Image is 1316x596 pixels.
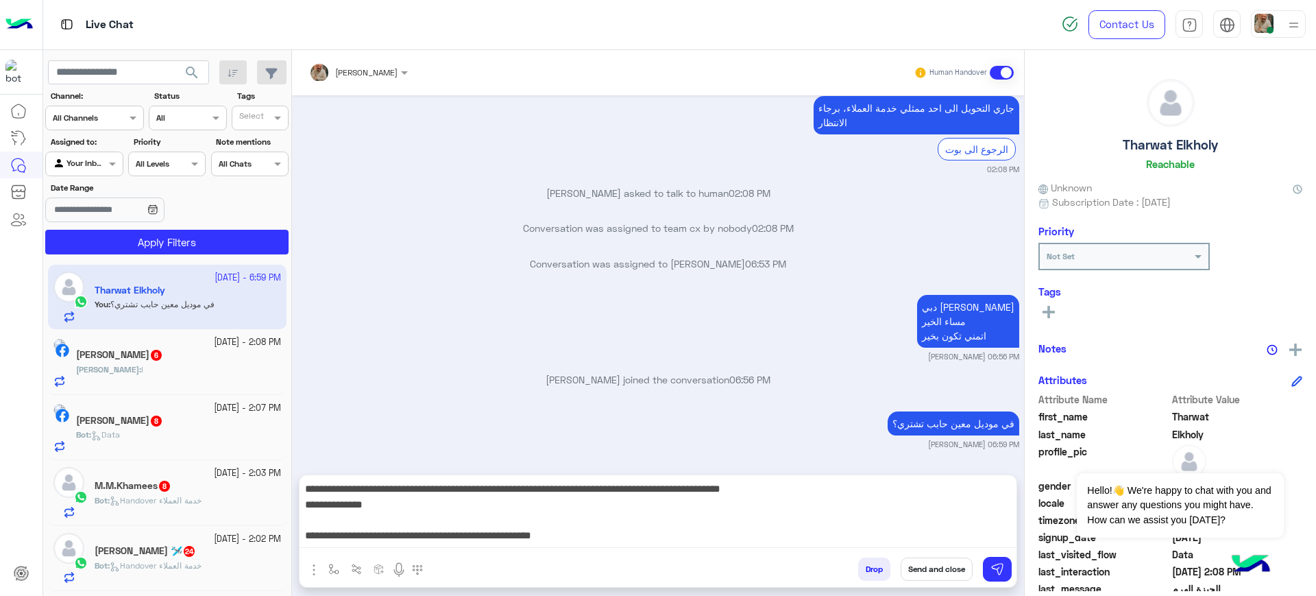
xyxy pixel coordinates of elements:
[351,564,362,575] img: Trigger scenario
[76,415,163,427] h5: Omar Tarek
[1038,225,1074,237] h6: Priority
[95,560,108,571] span: Bot
[237,110,264,126] div: Select
[745,258,786,270] span: 06:53 PM
[1038,479,1169,493] span: gender
[1267,344,1278,355] img: notes
[1038,547,1169,562] span: last_visited_flow
[95,495,108,505] span: Bot
[1172,392,1303,407] span: Attribute Value
[1038,444,1169,476] span: profile_pic
[110,560,202,571] span: Handover خدمة العملاء
[1182,17,1197,33] img: tab
[237,90,287,102] label: Tags
[86,16,134,34] p: Live Chat
[214,402,281,415] small: [DATE] - 2:07 PM
[1038,564,1169,579] span: last_interaction
[45,230,289,254] button: Apply Filters
[151,350,162,361] span: 6
[1285,16,1302,34] img: profile
[928,439,1019,450] small: [PERSON_NAME] 06:59 PM
[53,467,84,498] img: defaultAdmin.png
[928,351,1019,362] small: [PERSON_NAME] 06:56 PM
[76,429,91,440] b: :
[1147,80,1194,126] img: defaultAdmin.png
[297,221,1019,235] p: Conversation was assigned to team cx by nobody
[110,495,202,505] span: Handover خدمة العملاء
[56,344,69,357] img: Facebook
[1052,195,1171,209] span: Subscription Date : [DATE]
[729,374,770,385] span: 06:56 PM
[214,533,281,546] small: [DATE] - 2:02 PM
[214,467,281,480] small: [DATE] - 2:03 PM
[1219,17,1235,33] img: tab
[175,60,209,90] button: search
[297,372,1019,387] p: [PERSON_NAME] joined the conversation
[328,564,339,575] img: select flow
[74,556,88,570] img: WhatsApp
[134,136,204,148] label: Priority
[1175,10,1203,39] a: tab
[297,257,1019,271] p: Conversation was assigned to [PERSON_NAME]
[51,182,204,194] label: Date Range
[1038,496,1169,510] span: locale
[1038,392,1169,407] span: Attribute Name
[95,495,110,505] b: :
[1146,158,1195,170] h6: Reachable
[1077,473,1283,538] span: Hello!👋 We're happy to chat with you and answer any questions you might have. How can we assist y...
[1172,409,1303,424] span: Tharwat
[1172,564,1303,579] span: 2025-10-02T11:08:46.085Z
[1038,180,1092,195] span: Unknown
[1038,582,1169,596] span: last_message
[53,339,66,351] img: picture
[917,295,1019,348] p: 2/10/2025, 6:56 PM
[306,562,322,578] img: send attachment
[1254,14,1274,33] img: userImage
[412,564,423,575] img: make a call
[888,412,1019,436] p: 2/10/2025, 6:59 PM
[91,429,120,440] span: Data
[987,164,1019,175] small: 02:08 PM
[1172,427,1303,442] span: Elkholy
[95,480,171,492] h5: M.M.Khamees
[929,67,987,78] small: Human Handover
[214,336,281,349] small: [DATE] - 2:08 PM
[374,564,385,575] img: create order
[1038,530,1169,545] span: signup_date
[323,558,345,580] button: select flow
[1123,137,1218,153] h5: Tharwat Elkholy
[297,186,1019,200] p: [PERSON_NAME] asked to talk to human
[752,222,794,234] span: 02:08 PM
[901,558,973,581] button: Send and close
[1172,547,1303,562] span: Data
[1038,342,1067,355] h6: Notes
[1062,16,1078,32] img: spinner
[858,558,890,581] button: Drop
[58,16,75,33] img: tab
[814,96,1019,134] p: 2/10/2025, 2:08 PM
[154,90,225,102] label: Status
[51,136,121,148] label: Assigned to:
[51,90,143,102] label: Channel:
[5,10,33,39] img: Logo
[335,67,398,78] span: [PERSON_NAME]
[74,490,88,504] img: WhatsApp
[1038,409,1169,424] span: first_name
[141,364,143,374] span: !
[56,409,69,422] img: Facebook
[5,60,30,84] img: 1403182699927242
[1289,344,1302,356] img: add
[95,545,196,557] h5: Mohamed Mamdouh 🛩️
[345,558,368,580] button: Trigger scenario
[1038,427,1169,442] span: last_name
[729,187,770,199] span: 02:08 PM
[53,533,84,564] img: defaultAdmin.png
[1047,251,1075,261] b: Not Set
[76,364,141,374] b: :
[1038,285,1302,298] h6: Tags
[95,560,110,571] b: :
[391,562,407,578] img: send voice note
[1038,374,1087,386] h6: Attributes
[990,562,1004,576] img: send message
[1088,10,1165,39] a: Contact Us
